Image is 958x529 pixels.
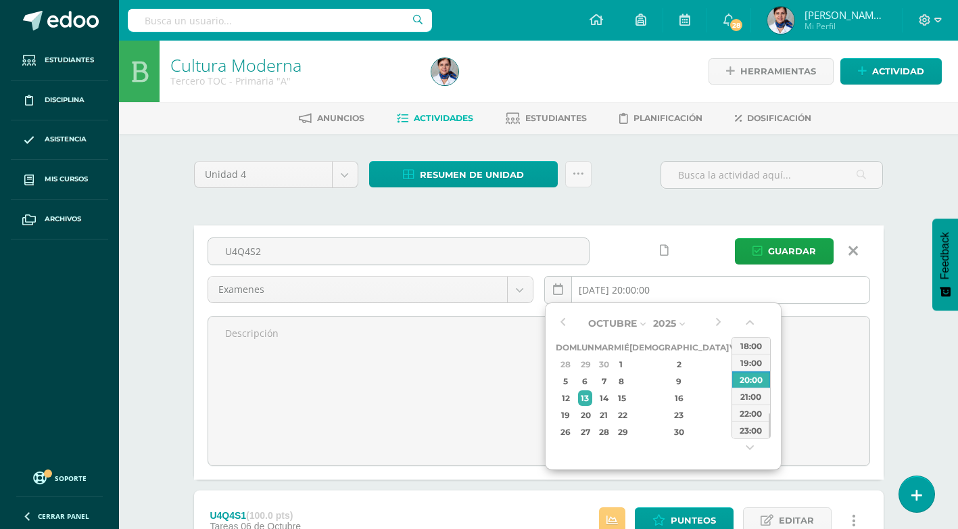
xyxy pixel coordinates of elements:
div: 10 [730,373,742,389]
a: Cultura Moderna [170,53,302,76]
span: [PERSON_NAME] [PERSON_NAME] [805,8,886,22]
span: Mis cursos [45,174,88,185]
div: 26 [558,424,575,440]
span: Anuncios [317,113,364,123]
div: 22 [615,407,627,423]
button: Feedback - Mostrar encuesta [932,218,958,310]
a: Planificación [619,108,702,129]
span: Disciplina [45,95,85,106]
a: Asistencia [11,120,108,160]
a: Unidad 4 [195,162,358,187]
span: Estudiantes [525,113,587,123]
a: Disciplina [11,80,108,120]
div: 24 [730,407,742,423]
span: 2025 [653,317,676,329]
span: Mi Perfil [805,20,886,32]
input: Busca la actividad aquí... [661,162,882,188]
span: Herramientas [740,59,816,84]
div: 2 [639,356,719,372]
span: Cerrar panel [38,511,89,521]
img: 1792bf0c86e4e08ac94418cc7cb908c7.png [767,7,794,34]
span: Feedback [939,232,951,279]
a: Estudiantes [11,41,108,80]
span: Actividades [414,113,473,123]
a: Mis cursos [11,160,108,200]
div: 20:00 [732,371,770,388]
div: 17 [730,390,742,406]
div: 23 [639,407,719,423]
div: U4Q4S1 [210,510,301,521]
span: Planificación [633,113,702,123]
a: Archivos [11,200,108,239]
div: 27 [578,424,592,440]
a: Resumen de unidad [369,161,558,187]
span: Soporte [55,474,87,483]
div: 29 [578,356,592,372]
span: Dosificación [747,113,811,123]
span: Guardar [768,239,816,264]
div: 1 [615,356,627,372]
span: Asistencia [45,134,87,145]
div: 15 [615,390,627,406]
th: Lun [577,339,594,356]
div: 31 [730,424,742,440]
span: Unidad 4 [205,162,322,187]
div: 19:00 [732,354,770,371]
h1: Cultura Moderna [170,55,415,74]
div: 8 [615,373,627,389]
div: 23:00 [732,421,770,438]
a: Herramientas [709,58,834,85]
input: Busca un usuario... [128,9,432,32]
th: Dom [556,339,577,356]
div: 9 [639,373,719,389]
div: 3 [730,356,742,372]
span: Actividad [872,59,924,84]
a: Soporte [16,468,103,486]
span: Resumen de unidad [420,162,524,187]
input: Título [208,238,589,264]
div: 22:00 [732,405,770,421]
div: 28 [596,424,611,440]
span: Archivos [45,214,81,225]
div: Tercero TOC - Primaria 'A' [170,74,415,87]
div: 21 [596,407,611,423]
div: 16 [639,390,719,406]
a: Anuncios [299,108,364,129]
div: 12 [558,390,575,406]
span: Octubre [588,317,637,329]
th: [DEMOGRAPHIC_DATA] [629,339,729,356]
img: 1792bf0c86e4e08ac94418cc7cb908c7.png [431,58,458,85]
a: Actividad [840,58,942,85]
div: 13 [578,390,592,406]
th: Mar [594,339,614,356]
div: 6 [578,373,592,389]
span: 28 [729,18,744,32]
div: 7 [596,373,611,389]
div: 21:00 [732,388,770,405]
div: 14 [596,390,611,406]
a: Examenes [208,277,533,302]
span: Examenes [218,277,497,302]
div: 30 [639,424,719,440]
input: Fecha de entrega [545,277,869,303]
div: 20 [578,407,592,423]
span: Estudiantes [45,55,94,66]
a: Estudiantes [506,108,587,129]
th: Vie [729,339,744,356]
button: Guardar [735,238,834,264]
div: 30 [596,356,611,372]
strong: (100.0 pts) [246,510,293,521]
a: Dosificación [735,108,811,129]
div: 5 [558,373,575,389]
div: 28 [558,356,575,372]
a: Actividades [397,108,473,129]
div: 29 [615,424,627,440]
div: 19 [558,407,575,423]
th: Mié [614,339,629,356]
div: 18:00 [732,337,770,354]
